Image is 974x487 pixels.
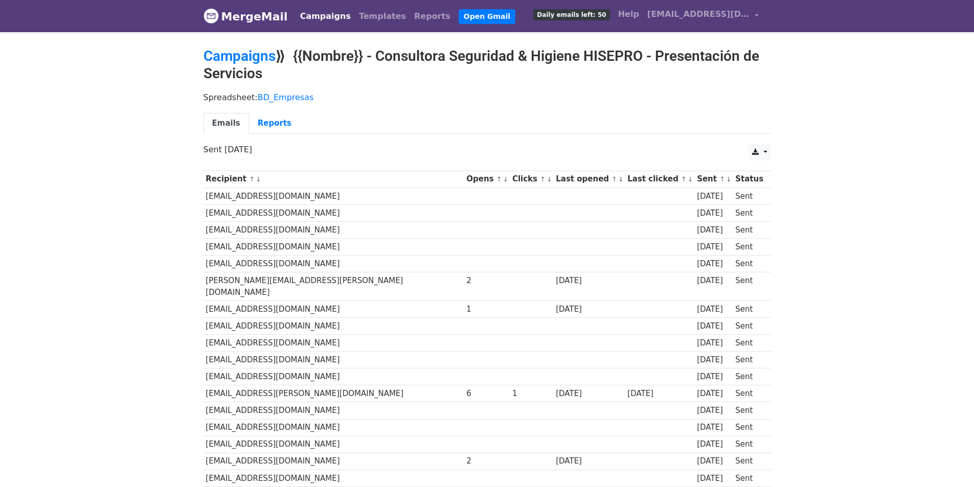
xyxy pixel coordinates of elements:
[529,4,614,25] a: Daily emails left: 50
[697,275,731,287] div: [DATE]
[697,371,731,383] div: [DATE]
[249,175,255,183] a: ↑
[733,385,765,402] td: Sent
[556,388,622,400] div: [DATE]
[697,354,731,366] div: [DATE]
[697,388,731,400] div: [DATE]
[547,175,552,183] a: ↓
[719,175,725,183] a: ↑
[203,113,249,134] a: Emails
[503,175,509,183] a: ↓
[512,388,551,400] div: 1
[459,9,515,24] a: Open Gmail
[697,438,731,450] div: [DATE]
[203,171,464,188] th: Recipient
[466,304,507,315] div: 1
[697,191,731,202] div: [DATE]
[611,175,617,183] a: ↑
[697,224,731,236] div: [DATE]
[203,204,464,221] td: [EMAIL_ADDRESS][DOMAIN_NAME]
[533,9,609,20] span: Daily emails left: 50
[733,368,765,385] td: Sent
[203,335,464,352] td: [EMAIL_ADDRESS][DOMAIN_NAME]
[203,92,771,103] p: Spreadsheet:
[203,300,464,317] td: [EMAIL_ADDRESS][DOMAIN_NAME]
[203,48,276,64] a: Campaigns
[733,221,765,238] td: Sent
[733,300,765,317] td: Sent
[726,175,732,183] a: ↓
[647,8,750,20] span: [EMAIL_ADDRESS][DOMAIN_NAME]
[496,175,502,183] a: ↑
[466,388,507,400] div: 6
[733,352,765,368] td: Sent
[733,453,765,470] td: Sent
[733,188,765,204] td: Sent
[203,402,464,419] td: [EMAIL_ADDRESS][DOMAIN_NAME]
[203,453,464,470] td: [EMAIL_ADDRESS][DOMAIN_NAME]
[733,256,765,272] td: Sent
[556,275,622,287] div: [DATE]
[249,113,300,134] a: Reports
[733,402,765,419] td: Sent
[694,171,733,188] th: Sent
[618,175,624,183] a: ↓
[733,204,765,221] td: Sent
[355,6,410,27] a: Templates
[697,422,731,433] div: [DATE]
[203,221,464,238] td: [EMAIL_ADDRESS][DOMAIN_NAME]
[296,6,355,27] a: Campaigns
[203,317,464,334] td: [EMAIL_ADDRESS][DOMAIN_NAME]
[203,436,464,453] td: [EMAIL_ADDRESS][DOMAIN_NAME]
[203,8,219,24] img: MergeMail logo
[697,304,731,315] div: [DATE]
[556,304,622,315] div: [DATE]
[203,419,464,436] td: [EMAIL_ADDRESS][DOMAIN_NAME]
[697,320,731,332] div: [DATE]
[697,207,731,219] div: [DATE]
[203,256,464,272] td: [EMAIL_ADDRESS][DOMAIN_NAME]
[625,171,695,188] th: Last clicked
[614,4,643,25] a: Help
[410,6,455,27] a: Reports
[203,385,464,402] td: [EMAIL_ADDRESS][PERSON_NAME][DOMAIN_NAME]
[256,175,261,183] a: ↓
[466,275,507,287] div: 2
[203,188,464,204] td: [EMAIL_ADDRESS][DOMAIN_NAME]
[733,239,765,256] td: Sent
[203,144,771,155] p: Sent [DATE]
[733,335,765,352] td: Sent
[688,175,693,183] a: ↓
[733,317,765,334] td: Sent
[203,239,464,256] td: [EMAIL_ADDRESS][DOMAIN_NAME]
[553,171,625,188] th: Last opened
[203,272,464,301] td: [PERSON_NAME][EMAIL_ADDRESS][PERSON_NAME][DOMAIN_NAME]
[733,171,765,188] th: Status
[627,388,692,400] div: [DATE]
[697,455,731,467] div: [DATE]
[733,419,765,436] td: Sent
[733,470,765,486] td: Sent
[203,48,771,82] h2: ⟫ {{Nombre}} - Consultora Seguridad & Higiene HISEPRO - Presentación de Servicios
[203,352,464,368] td: [EMAIL_ADDRESS][DOMAIN_NAME]
[203,6,288,27] a: MergeMail
[510,171,553,188] th: Clicks
[556,455,622,467] div: [DATE]
[733,436,765,453] td: Sent
[203,368,464,385] td: [EMAIL_ADDRESS][DOMAIN_NAME]
[697,241,731,253] div: [DATE]
[733,272,765,301] td: Sent
[697,337,731,349] div: [DATE]
[697,405,731,416] div: [DATE]
[203,470,464,486] td: [EMAIL_ADDRESS][DOMAIN_NAME]
[643,4,763,28] a: [EMAIL_ADDRESS][DOMAIN_NAME]
[697,258,731,270] div: [DATE]
[540,175,546,183] a: ↑
[681,175,687,183] a: ↑
[697,473,731,484] div: [DATE]
[466,455,507,467] div: 2
[258,92,314,102] a: BD_Empresas
[464,171,510,188] th: Opens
